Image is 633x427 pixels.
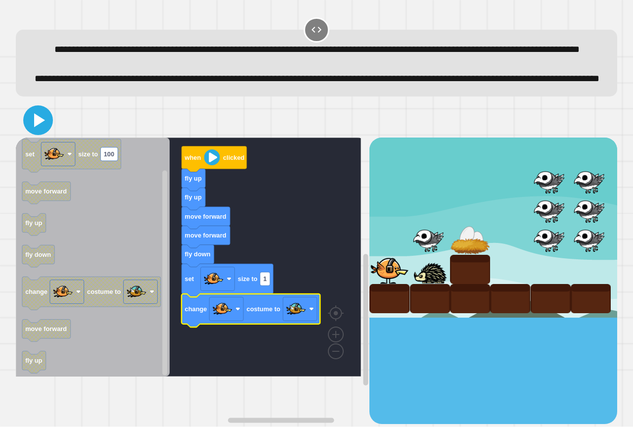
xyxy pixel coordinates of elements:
text: set [185,275,194,283]
div: Blockly Workspace [16,138,369,424]
text: move forward [25,188,67,195]
text: fly up [25,357,42,365]
text: move forward [185,213,226,220]
text: 1 [263,275,267,283]
text: when [184,154,201,161]
text: move forward [25,326,67,333]
text: fly up [25,219,42,227]
text: fly up [185,175,202,182]
text: costume to [87,288,121,295]
text: size to [238,275,258,283]
text: size to [78,150,98,158]
text: costume to [247,305,280,313]
text: fly down [185,251,211,258]
text: fly down [25,251,51,258]
text: change [25,288,47,295]
text: set [25,150,35,158]
text: change [185,305,207,313]
text: fly up [185,193,202,201]
text: clicked [223,154,244,161]
text: 100 [104,150,114,158]
text: move forward [185,232,226,239]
